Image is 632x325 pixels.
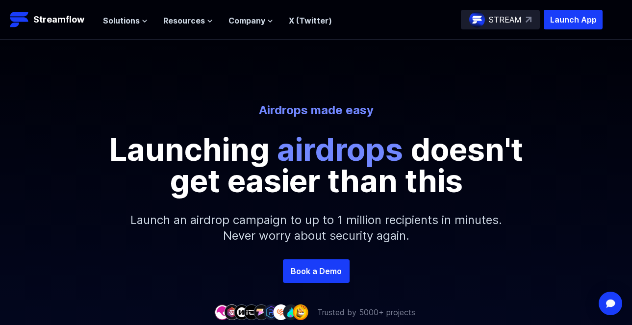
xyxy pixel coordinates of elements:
span: Company [228,15,265,26]
img: top-right-arrow.svg [526,17,531,23]
img: Streamflow Logo [10,10,29,29]
div: Open Intercom Messenger [599,292,622,315]
img: company-7 [273,304,289,320]
p: Streamflow [33,13,84,26]
img: company-9 [293,304,308,320]
p: Launch an airdrop campaign to up to 1 million recipients in minutes. Never worry about security a... [105,197,527,259]
p: Airdrops made easy [45,102,588,118]
p: Trusted by 5000+ projects [317,306,415,318]
span: Resources [163,15,205,26]
button: Company [228,15,273,26]
img: company-6 [263,304,279,320]
img: company-3 [234,304,250,320]
p: Launching doesn't get easier than this [96,134,537,197]
img: streamflow-logo-circle.png [469,12,485,27]
button: Solutions [103,15,148,26]
a: Book a Demo [283,259,350,283]
a: Streamflow [10,10,93,29]
img: company-1 [214,304,230,320]
img: company-8 [283,304,299,320]
img: company-4 [244,304,259,320]
p: STREAM [489,14,522,25]
span: airdrops [277,130,403,168]
img: company-5 [253,304,269,320]
img: company-2 [224,304,240,320]
a: STREAM [461,10,540,29]
a: X (Twitter) [289,16,332,25]
span: Solutions [103,15,140,26]
button: Launch App [544,10,603,29]
button: Resources [163,15,213,26]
